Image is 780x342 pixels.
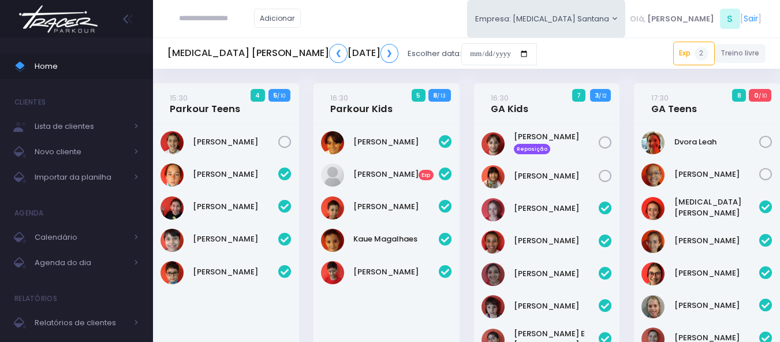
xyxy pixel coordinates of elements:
[673,42,715,65] a: Exp2
[161,261,184,284] img: Miguel Penna Ferreira
[161,131,184,154] img: Gabriela Guzzi de Almeida
[641,262,665,285] img: Hanna Antebi
[35,59,139,74] span: Home
[353,233,439,245] a: Kaue Magalhaes
[353,136,439,148] a: [PERSON_NAME]
[482,198,505,221] img: Antonella Ferreira Pascarelli Pinto
[651,92,697,115] a: 17:30GA Teens
[35,255,127,270] span: Agenda do dia
[674,196,760,219] a: [MEDICAL_DATA][PERSON_NAME]
[35,119,127,134] span: Lista de clientes
[514,268,599,280] a: [PERSON_NAME]
[193,136,278,148] a: [PERSON_NAME]
[273,91,277,100] strong: 5
[599,92,606,99] small: / 12
[35,315,127,330] span: Relatórios de clientes
[514,131,599,154] a: [PERSON_NAME] Reposição
[330,92,393,115] a: 16:30Parkour Kids
[514,235,599,247] a: [PERSON_NAME]
[433,91,437,100] strong: 8
[167,40,537,67] div: Escolher data:
[193,233,278,245] a: [PERSON_NAME]
[744,13,758,25] a: Sair
[193,201,278,213] a: [PERSON_NAME]
[482,295,505,318] img: Isabella formigoni
[277,92,285,99] small: / 10
[193,169,278,180] a: [PERSON_NAME]
[514,203,599,214] a: [PERSON_NAME]
[35,144,127,159] span: Novo cliente
[674,235,760,247] a: [PERSON_NAME]
[321,131,344,154] img: Arthur Dias
[14,287,57,310] h4: Relatórios
[412,89,426,102] span: 5
[651,92,669,103] small: 17:30
[35,230,127,245] span: Calendário
[353,169,439,180] a: [PERSON_NAME]Exp
[419,170,434,180] span: Exp
[715,44,766,63] a: Treino livre
[380,44,399,63] a: ❯
[674,169,760,180] a: [PERSON_NAME]
[353,201,439,213] a: [PERSON_NAME]
[482,165,505,188] img: Julia Oshiro
[482,132,505,155] img: Bruna Dias
[514,170,599,182] a: [PERSON_NAME]
[641,295,665,318] img: Jamile Perdon Danielian
[720,9,740,29] span: S
[754,91,759,100] strong: 0
[759,92,767,99] small: / 10
[437,92,446,99] small: / 13
[14,91,46,114] h4: Clientes
[167,44,398,63] h5: [MEDICAL_DATA] [PERSON_NAME] [DATE]
[491,92,528,115] a: 16:30GA Kids
[161,196,184,220] img: João Pedro Alves Rampazzo
[674,267,760,279] a: [PERSON_NAME]
[674,136,760,148] a: Dvora Leah
[572,89,586,102] span: 7
[321,196,344,220] img: Gabriel Ramalho de Abreu
[321,163,344,187] img: Beatriz Menezes Lanzoti
[732,89,746,102] span: 8
[514,144,551,154] span: Reposição
[630,13,645,25] span: Olá,
[595,91,599,100] strong: 3
[482,231,505,254] img: Bianca Gabriela Pereira da Cunha
[514,300,599,312] a: [PERSON_NAME]
[161,163,184,187] img: Daniel Sanches Abdala
[35,170,127,185] span: Importar da planilha
[641,197,665,220] img: Allegra Montanari Ferreira
[674,300,760,311] a: [PERSON_NAME]
[641,163,665,187] img: Gabriela Alves Garrido Gacitua
[321,229,344,252] img: Kaue Magalhaes Belo
[170,92,188,103] small: 15:30
[353,266,439,278] a: [PERSON_NAME]
[330,92,348,103] small: 16:30
[251,89,265,102] span: 4
[641,131,665,154] img: Dvora Leah Begun
[625,6,766,32] div: [ ]
[193,266,278,278] a: [PERSON_NAME]
[641,230,665,253] img: Fernanda Alves Garrido Gacitua
[14,202,44,225] h4: Agenda
[482,263,505,286] img: Clara Souza Salles
[170,92,240,115] a: 15:30Parkour Teens
[695,47,708,61] span: 2
[254,9,301,28] a: Adicionar
[161,229,184,252] img: Luigi Giusti Vitorino
[321,261,344,284] img: Miguel Ramalho de Abreu
[491,92,509,103] small: 16:30
[329,44,348,63] a: ❮
[647,13,714,25] span: [PERSON_NAME]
